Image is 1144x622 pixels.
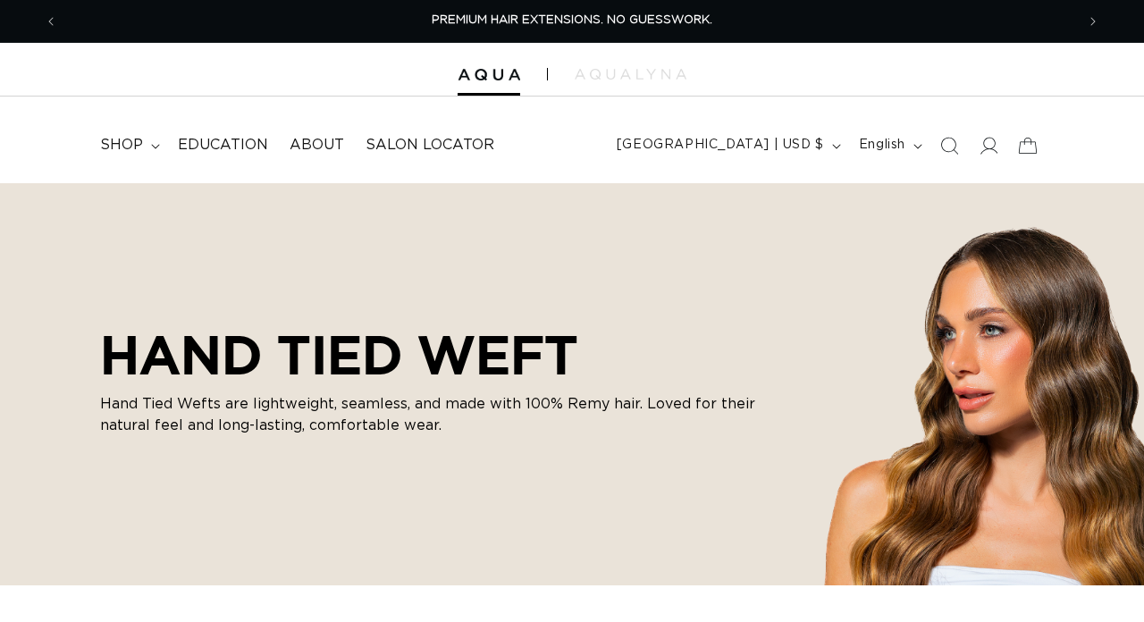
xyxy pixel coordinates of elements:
button: [GEOGRAPHIC_DATA] | USD $ [606,129,848,163]
button: Previous announcement [31,4,71,38]
span: Salon Locator [366,136,494,155]
h2: HAND TIED WEFT [100,324,779,386]
span: About [290,136,344,155]
summary: Search [929,126,969,165]
img: Aqua Hair Extensions [458,69,520,81]
img: aqualyna.com [575,69,686,80]
p: Hand Tied Wefts are lightweight, seamless, and made with 100% Remy hair. Loved for their natural ... [100,393,779,436]
span: English [859,136,905,155]
a: About [279,125,355,165]
summary: shop [89,125,167,165]
span: shop [100,136,143,155]
span: [GEOGRAPHIC_DATA] | USD $ [617,136,824,155]
a: Education [167,125,279,165]
a: Salon Locator [355,125,505,165]
span: PREMIUM HAIR EXTENSIONS. NO GUESSWORK. [432,14,712,26]
span: Education [178,136,268,155]
button: English [848,129,929,163]
button: Next announcement [1073,4,1113,38]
